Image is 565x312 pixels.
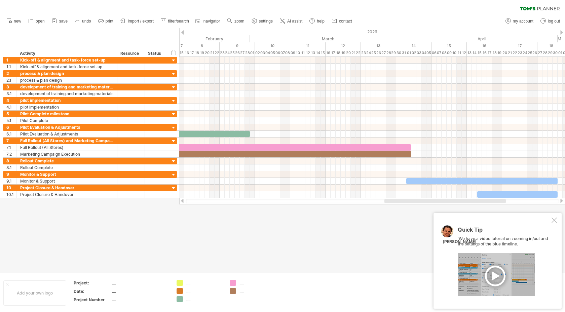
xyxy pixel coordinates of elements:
[250,17,275,26] a: settings
[457,49,462,56] div: Saturday, 11 April 2026
[194,17,222,26] a: navigator
[6,151,16,157] div: 7.2
[203,19,220,24] span: navigator
[20,117,114,124] div: Pilot Complete
[522,49,527,56] div: Friday, 24 April 2026
[542,49,548,56] div: Tuesday, 28 April 2026
[331,49,336,56] div: Tuesday, 17 March 2026
[259,19,273,24] span: settings
[6,171,16,178] div: 9
[287,19,302,24] span: AI assist
[20,131,114,137] div: Pilot Evaluation & Adjustments
[20,70,114,77] div: process & plan design
[20,50,113,57] div: Activity
[128,19,154,24] span: import / export
[381,49,386,56] div: Friday, 27 March 2026
[119,17,156,26] a: import / export
[20,144,114,151] div: Full Rollout (All Stores)
[6,144,16,151] div: 7.1
[6,131,16,137] div: 6.1
[20,124,114,130] div: Pilot Evaluation & Adjustments
[285,49,290,56] div: Sunday, 8 March 2026
[472,49,477,56] div: Tuesday, 14 April 2026
[548,19,560,24] span: log out
[179,49,184,56] div: Sunday, 15 February 2026
[278,17,304,26] a: AI assist
[356,49,361,56] div: Sunday, 22 March 2026
[437,49,442,56] div: Tuesday, 7 April 2026
[20,64,114,70] div: Kick-off & alignment and task-force set-up
[502,49,507,56] div: Monday, 20 April 2026
[6,77,16,83] div: 2.1
[452,49,457,56] div: Friday, 10 April 2026
[199,49,204,56] div: Thursday, 19 February 2026
[148,50,163,57] div: Status
[186,280,223,286] div: ....
[317,19,325,24] span: help
[341,49,346,56] div: Thursday, 19 March 2026
[442,49,447,56] div: Wednesday, 8 April 2026
[74,297,111,303] div: Project Number
[431,49,437,56] div: Monday, 6 April 2026
[421,49,426,56] div: Saturday, 4 April 2026
[290,49,295,56] div: Monday, 9 March 2026
[20,151,114,157] div: Marketing Campaign Execution
[401,49,406,56] div: Tuesday, 31 March 2026
[73,17,93,26] a: undo
[411,49,416,56] div: Thursday, 2 April 2026
[290,42,326,49] div: 11
[330,17,354,26] a: contact
[255,42,290,49] div: 10
[240,49,245,56] div: Friday, 27 February 2026
[220,49,225,56] div: Monday, 23 February 2026
[507,49,512,56] div: Tuesday, 21 April 2026
[6,178,16,184] div: 9.1
[82,19,91,24] span: undo
[416,49,421,56] div: Friday, 3 April 2026
[305,49,310,56] div: Thursday, 12 March 2026
[265,49,270,56] div: Wednesday, 4 March 2026
[548,49,553,56] div: Wednesday, 29 April 2026
[386,49,391,56] div: Saturday, 28 March 2026
[112,288,168,294] div: ....
[371,49,376,56] div: Wednesday, 25 March 2026
[189,49,194,56] div: Tuesday, 17 February 2026
[245,49,250,56] div: Saturday, 28 February 2026
[6,70,16,77] div: 2
[159,17,191,26] a: filter/search
[396,49,401,56] div: Monday, 30 March 2026
[5,17,23,26] a: new
[59,19,68,24] span: save
[112,280,168,286] div: ....
[186,296,223,302] div: ....
[186,288,223,294] div: ....
[477,49,482,56] div: Wednesday, 15 April 2026
[396,42,431,49] div: 14
[20,138,114,144] div: Full Rollout (All Stores) and Marketing Campaign Execution
[20,57,114,63] div: Kick-off & alignment and task-force set-up
[210,49,215,56] div: Saturday, 21 February 2026
[97,17,115,26] a: print
[553,49,558,56] div: Thursday, 30 April 2026
[462,49,467,56] div: Sunday, 12 April 2026
[275,49,280,56] div: Friday, 6 March 2026
[6,104,16,110] div: 4.1
[74,280,111,286] div: Project:
[120,50,141,57] div: Resource
[447,49,452,56] div: Thursday, 9 April 2026
[74,288,111,294] div: Date:
[300,49,305,56] div: Wednesday, 11 March 2026
[527,49,532,56] div: Saturday, 25 April 2026
[6,90,16,97] div: 3.1
[6,185,16,191] div: 10
[558,49,563,56] div: Friday, 1 May 2026
[50,17,70,26] a: save
[239,280,276,286] div: ....
[184,49,189,56] div: Monday, 16 February 2026
[6,164,16,171] div: 8.1
[184,42,220,49] div: 8
[6,117,16,124] div: 5.1
[109,35,250,42] div: February 2026
[20,164,114,171] div: Rollout Complete
[20,171,114,178] div: Monitor & Support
